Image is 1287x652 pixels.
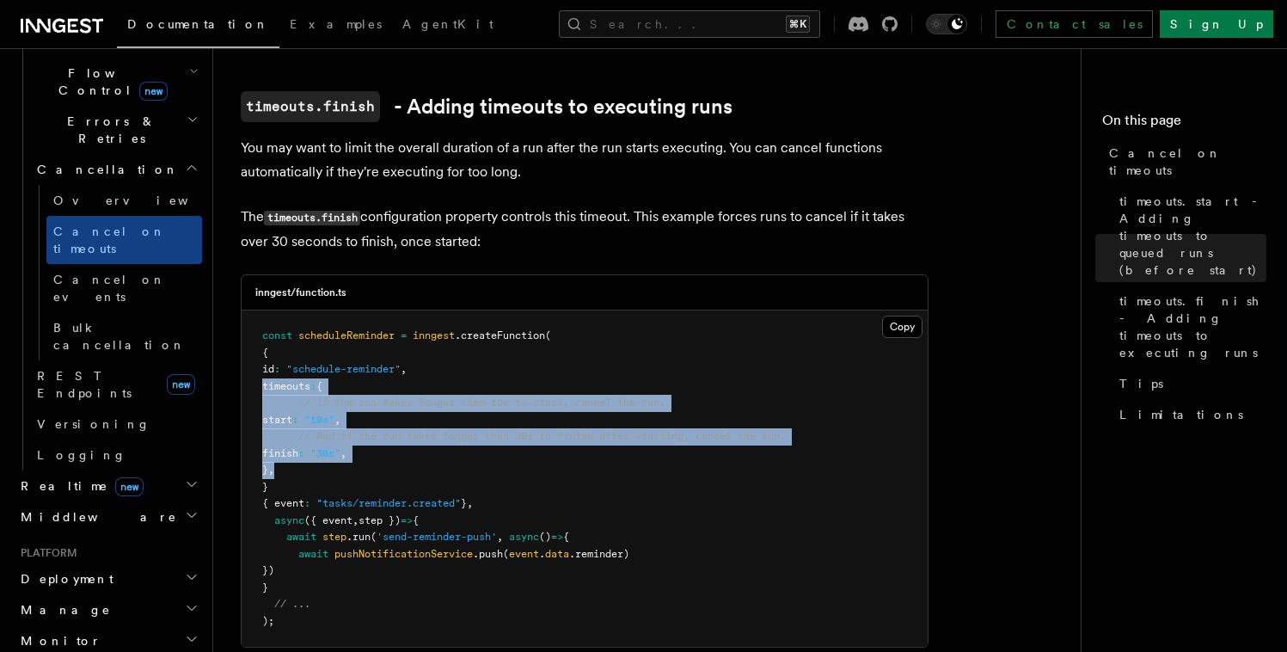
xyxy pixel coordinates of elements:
span: ); [262,615,274,627]
span: ({ event [304,514,352,526]
span: Versioning [37,417,150,431]
a: Cancel on events [46,264,202,312]
a: Cancel on timeouts [1102,138,1266,186]
button: Toggle dark mode [926,14,967,34]
span: "10s" [304,414,334,426]
span: Monitor [14,632,101,649]
span: "30s" [310,447,340,459]
span: Cancel on timeouts [1109,145,1266,179]
span: Bulk cancellation [53,321,186,352]
span: Cancel on timeouts [53,225,166,255]
button: Copy [882,316,922,338]
span: timeouts [262,380,310,392]
kbd: ⌘K [786,15,810,33]
span: = [401,329,407,341]
span: Realtime [14,477,144,495]
code: timeouts.finish [241,91,380,122]
span: } [262,481,268,493]
a: Overview [46,185,202,216]
span: new [167,374,195,395]
span: id [262,363,274,375]
h4: On this page [1102,110,1266,138]
span: "tasks/reminder.created" [316,497,461,509]
a: timeouts.finish - Adding timeouts to executing runs [1112,286,1266,368]
span: => [401,514,413,526]
span: ( [545,329,551,341]
span: Flow Control [30,65,189,99]
span: inngest [413,329,455,341]
span: : [274,363,280,375]
span: await [286,531,316,543]
span: timeouts.finish - Adding timeouts to executing runs [1119,292,1266,361]
span: scheduleReminder [298,329,395,341]
a: Contact sales [996,10,1153,38]
span: AgentKit [402,17,493,31]
span: () [539,531,551,543]
span: 'send-reminder-push' [377,531,497,543]
p: The configuration property controls this timeout. This example forces runs to cancel if it takes ... [241,205,928,254]
p: You may want to limit the overall duration of a run after the run starts executing. You can cance... [241,136,928,184]
a: Tips [1112,368,1266,399]
span: Cancellation [30,161,179,178]
span: const [262,329,292,341]
span: REST Endpoints [37,369,132,400]
a: timeouts.finish- Adding timeouts to executing runs [241,91,732,122]
a: Cancel on timeouts [46,216,202,264]
span: { event [262,497,304,509]
span: } [461,497,467,509]
span: data [545,548,569,560]
span: Deployment [14,570,113,587]
span: async [274,514,304,526]
a: Examples [279,5,392,46]
span: => [551,531,563,543]
code: timeouts.finish [264,211,360,225]
span: { [563,531,569,543]
button: Flow Controlnew [30,58,202,106]
span: ( [371,531,377,543]
a: AgentKit [392,5,504,46]
a: REST Endpointsnew [30,360,202,409]
span: Documentation [127,17,269,31]
button: Middleware [14,501,202,532]
span: , [268,464,274,476]
span: await [298,548,328,560]
span: : [298,447,304,459]
span: { [413,514,419,526]
div: Cancellation [30,185,202,360]
span: new [139,82,168,101]
a: timeouts.start - Adding timeouts to queued runs (before start) [1112,186,1266,286]
a: Documentation [117,5,279,48]
span: Manage [14,601,111,618]
span: Limitations [1119,406,1243,423]
button: Realtimenew [14,471,202,501]
span: Examples [290,17,382,31]
span: .reminder) [569,548,629,560]
span: Overview [53,194,230,207]
span: : [292,414,298,426]
span: // If the run takes longer than 10s to start, cancel the run. [298,397,665,409]
span: Platform [14,546,77,560]
span: Middleware [14,508,177,526]
span: finish [262,447,298,459]
button: Deployment [14,563,202,594]
span: async [509,531,539,543]
a: Versioning [30,409,202,440]
span: .createFunction [455,329,545,341]
span: { [262,347,268,359]
span: } [262,464,268,476]
span: .push [473,548,503,560]
button: Search...⌘K [559,10,820,38]
span: .run [346,531,371,543]
span: } [262,581,268,594]
button: Cancellation [30,154,202,185]
span: Logging [37,448,126,462]
span: . [539,548,545,560]
a: Bulk cancellation [46,312,202,360]
span: { [316,380,322,392]
span: }) [262,564,274,576]
span: , [340,447,346,459]
span: step [322,531,346,543]
span: : [304,497,310,509]
h3: inngest/function.ts [255,286,346,299]
span: , [467,497,473,509]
